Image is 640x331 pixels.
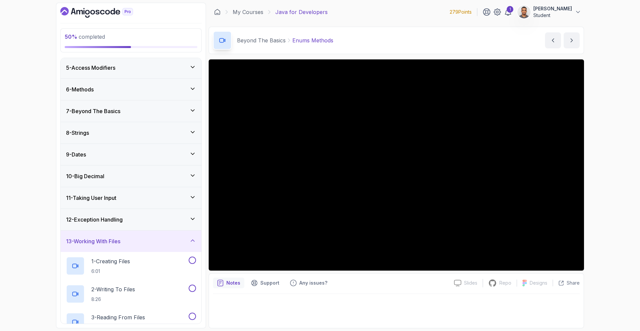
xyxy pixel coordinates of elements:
h3: 8 - Strings [66,129,89,137]
p: 6:01 [91,268,130,275]
h3: 6 - Methods [66,85,94,93]
h3: 10 - Big Decimal [66,172,104,180]
p: Designs [530,280,547,286]
button: 7-Beyond The Basics [61,100,201,122]
h3: 13 - Working With Files [66,237,120,245]
button: Feedback button [286,278,331,288]
p: 2 - Writing To Files [91,285,135,293]
p: Share [567,280,580,286]
button: Share [553,280,580,286]
p: 1 - Creating Files [91,257,130,265]
p: 279 Points [450,9,472,15]
div: 1 [507,6,513,13]
button: next content [564,32,580,48]
button: user profile image[PERSON_NAME]Student [517,5,581,19]
p: Beyond The Basics [237,36,286,44]
button: 9-Dates [61,144,201,165]
p: Notes [226,280,240,286]
button: previous content [545,32,561,48]
p: Repo [499,280,511,286]
button: 13-Working With Files [61,231,201,252]
h3: 5 - Access Modifiers [66,64,115,72]
p: Slides [464,280,477,286]
button: Support button [247,278,283,288]
button: 10-Big Decimal [61,165,201,187]
button: 1-Creating Files6:01 [66,257,196,275]
a: 1 [504,8,512,16]
h3: 9 - Dates [66,150,86,158]
a: Dashboard [60,7,148,18]
button: 8-Strings [61,122,201,143]
button: 11-Taking User Input [61,187,201,209]
p: 8:26 [91,296,135,303]
h3: 11 - Taking User Input [66,194,116,202]
p: Any issues? [299,280,327,286]
a: My Courses [233,8,263,16]
h3: 7 - Beyond The Basics [66,107,120,115]
button: 5-Access Modifiers [61,57,201,78]
img: user profile image [518,6,530,18]
p: Enums Methods [292,36,333,44]
p: 3 - Reading From Files [91,313,145,321]
button: 6-Methods [61,79,201,100]
button: 2-Writing To Files8:26 [66,285,196,303]
p: Java for Developers [275,8,328,16]
button: 12-Exception Handling [61,209,201,230]
a: Dashboard [214,9,221,15]
span: 50 % [65,33,77,40]
p: [PERSON_NAME] [533,5,572,12]
h3: 12 - Exception Handling [66,216,123,224]
button: notes button [213,278,244,288]
iframe: 9 - Enums Methods [209,59,584,271]
p: Student [533,12,572,19]
p: Support [260,280,279,286]
span: completed [65,33,105,40]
